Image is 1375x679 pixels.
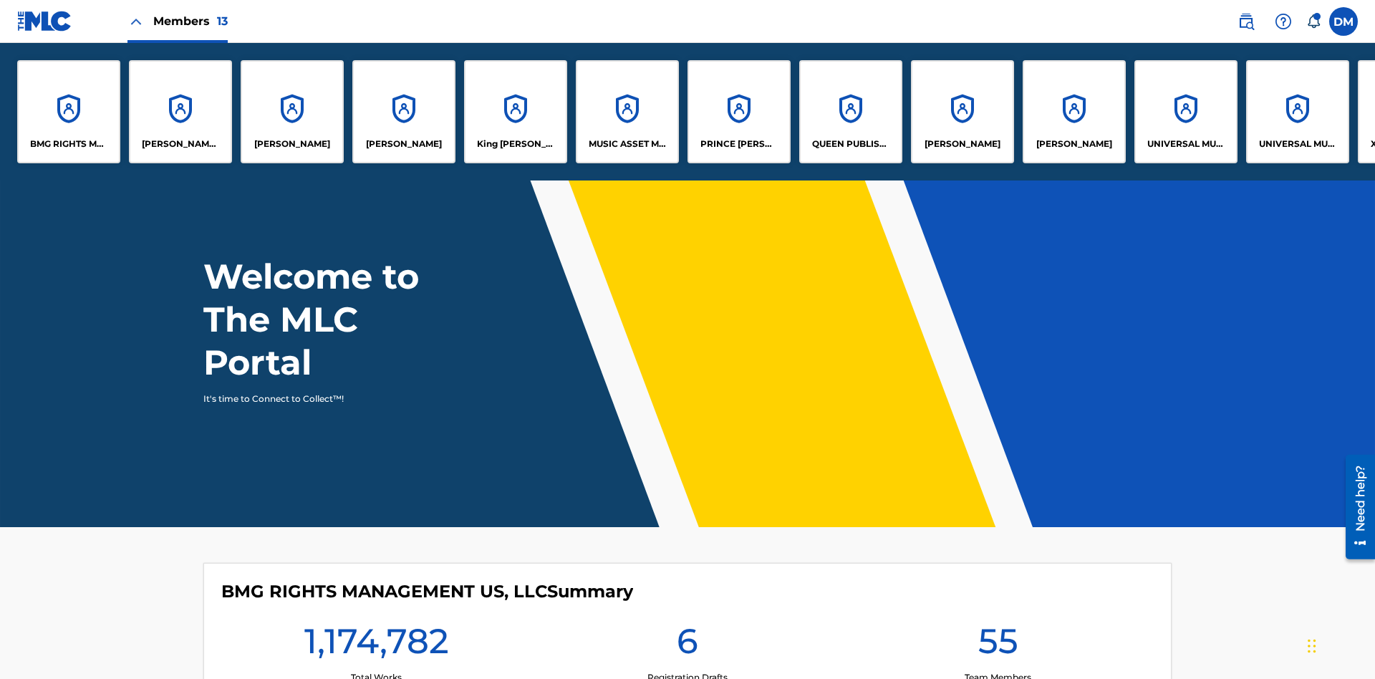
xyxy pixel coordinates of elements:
[1275,13,1292,30] img: help
[1023,60,1126,163] a: Accounts[PERSON_NAME]
[1232,7,1260,36] a: Public Search
[477,138,555,150] p: King McTesterson
[1134,60,1237,163] a: AccountsUNIVERSAL MUSIC PUB GROUP
[1147,138,1225,150] p: UNIVERSAL MUSIC PUB GROUP
[203,255,471,384] h1: Welcome to The MLC Portal
[1335,449,1375,567] iframe: Resource Center
[799,60,902,163] a: AccountsQUEEN PUBLISHA
[352,60,455,163] a: Accounts[PERSON_NAME]
[241,60,344,163] a: Accounts[PERSON_NAME]
[129,60,232,163] a: Accounts[PERSON_NAME] SONGWRITER
[142,138,220,150] p: CLEO SONGWRITER
[925,138,1000,150] p: RONALD MCTESTERSON
[576,60,679,163] a: AccountsMUSIC ASSET MANAGEMENT (MAM)
[1303,610,1375,679] iframe: Chat Widget
[17,11,72,32] img: MLC Logo
[1246,60,1349,163] a: AccountsUNIVERSAL MUSIC PUB GROUP
[1237,13,1255,30] img: search
[30,138,108,150] p: BMG RIGHTS MANAGEMENT US, LLC
[1036,138,1112,150] p: RONALD MCTESTERSON
[677,620,698,671] h1: 6
[464,60,567,163] a: AccountsKing [PERSON_NAME]
[221,581,633,602] h4: BMG RIGHTS MANAGEMENT US, LLC
[1269,7,1298,36] div: Help
[1329,7,1358,36] div: User Menu
[153,13,228,29] span: Members
[978,620,1018,671] h1: 55
[812,138,890,150] p: QUEEN PUBLISHA
[911,60,1014,163] a: Accounts[PERSON_NAME]
[366,138,442,150] p: EYAMA MCSINGER
[304,620,449,671] h1: 1,174,782
[700,138,778,150] p: PRINCE MCTESTERSON
[203,393,452,405] p: It's time to Connect to Collect™!
[217,14,228,28] span: 13
[1259,138,1337,150] p: UNIVERSAL MUSIC PUB GROUP
[127,13,145,30] img: Close
[589,138,667,150] p: MUSIC ASSET MANAGEMENT (MAM)
[1306,14,1321,29] div: Notifications
[687,60,791,163] a: AccountsPRINCE [PERSON_NAME]
[254,138,330,150] p: ELVIS COSTELLO
[17,60,120,163] a: AccountsBMG RIGHTS MANAGEMENT US, LLC
[1308,625,1316,668] div: Drag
